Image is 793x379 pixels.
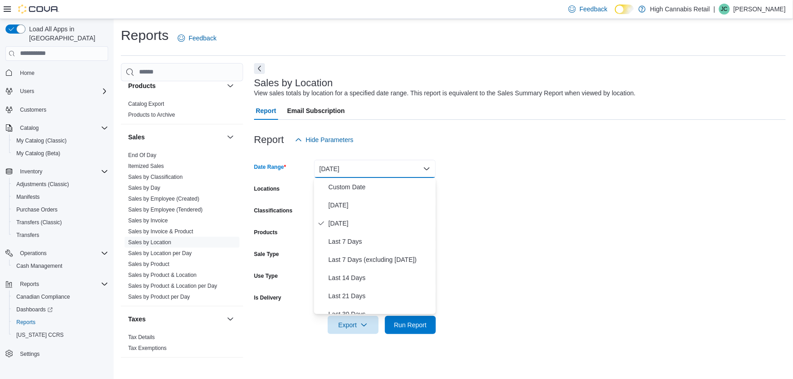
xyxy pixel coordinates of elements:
[128,111,175,118] span: Products to Archive
[121,150,243,306] div: Sales
[128,293,190,300] span: Sales by Product per Day
[13,192,108,202] span: Manifests
[13,217,108,228] span: Transfers (Classic)
[9,316,112,329] button: Reports
[128,196,199,202] a: Sales by Employee (Created)
[20,69,35,77] span: Home
[256,102,276,120] span: Report
[721,4,728,15] span: JC
[128,272,197,278] a: Sales by Product & Location
[13,148,108,159] span: My Catalog (Beta)
[9,329,112,341] button: [US_STATE] CCRS
[13,217,65,228] a: Transfers (Classic)
[2,278,112,290] button: Reports
[128,228,193,235] a: Sales by Invoice & Product
[385,316,436,334] button: Run Report
[20,168,42,175] span: Inventory
[16,349,43,359] a: Settings
[733,4,786,15] p: [PERSON_NAME]
[225,314,236,325] button: Taxes
[16,166,46,177] button: Inventory
[329,218,432,229] span: [DATE]
[128,315,146,324] h3: Taxes
[328,316,379,334] button: Export
[13,230,43,241] a: Transfers
[13,204,61,215] a: Purchase Orders
[329,200,432,211] span: [DATE]
[128,81,223,90] button: Products
[13,148,64,159] a: My Catalog (Beta)
[13,179,108,190] span: Adjustments (Classic)
[2,122,112,134] button: Catalog
[128,282,217,290] span: Sales by Product & Location per Day
[13,179,73,190] a: Adjustments (Classic)
[254,251,279,258] label: Sale Type
[719,4,730,15] div: Jack Cayer
[16,331,64,339] span: [US_STATE] CCRS
[13,261,66,271] a: Cash Management
[20,250,47,257] span: Operations
[16,86,108,97] span: Users
[13,330,108,340] span: Washington CCRS
[254,185,280,192] label: Locations
[225,132,236,143] button: Sales
[329,309,432,320] span: Last 30 Days
[16,319,35,326] span: Reports
[13,317,39,328] a: Reports
[18,5,59,14] img: Cova
[9,191,112,203] button: Manifests
[128,152,156,159] span: End Of Day
[128,217,168,224] span: Sales by Invoice
[13,261,108,271] span: Cash Management
[254,272,278,280] label: Use Type
[16,181,69,188] span: Adjustments (Classic)
[121,332,243,357] div: Taxes
[291,131,357,149] button: Hide Parameters
[615,5,634,14] input: Dark Mode
[13,135,108,146] span: My Catalog (Classic)
[128,228,193,235] span: Sales by Invoice & Product
[650,4,710,15] p: High Cannabis Retail
[128,283,217,289] a: Sales by Product & Location per Day
[329,254,432,265] span: Last 7 Days (excluding [DATE])
[128,239,171,246] span: Sales by Location
[128,261,170,267] a: Sales by Product
[16,104,50,115] a: Customers
[16,104,108,115] span: Customers
[189,34,216,43] span: Feedback
[329,272,432,283] span: Last 14 Days
[13,230,108,241] span: Transfers
[16,206,58,213] span: Purchase Orders
[225,80,236,91] button: Products
[128,294,190,300] a: Sales by Product per Day
[9,147,112,160] button: My Catalog (Beta)
[16,231,39,239] span: Transfers
[713,4,715,15] p: |
[306,135,354,144] span: Hide Parameters
[128,173,183,181] span: Sales by Classification
[16,279,43,290] button: Reports
[16,137,67,144] span: My Catalog (Classic)
[128,195,199,202] span: Sales by Employee (Created)
[128,334,155,340] a: Tax Details
[128,250,192,256] a: Sales by Location per Day
[128,271,197,279] span: Sales by Product & Location
[25,25,108,43] span: Load All Apps in [GEOGRAPHIC_DATA]
[16,279,108,290] span: Reports
[13,317,108,328] span: Reports
[2,165,112,178] button: Inventory
[9,203,112,216] button: Purchase Orders
[128,162,164,170] span: Itemized Sales
[174,29,220,47] a: Feedback
[13,304,108,315] span: Dashboards
[254,163,286,171] label: Date Range
[16,123,108,133] span: Catalog
[329,182,432,192] span: Custom Date
[2,347,112,360] button: Settings
[13,330,67,340] a: [US_STATE] CCRS
[329,290,432,301] span: Last 21 Days
[20,124,39,132] span: Catalog
[128,345,167,352] span: Tax Exemptions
